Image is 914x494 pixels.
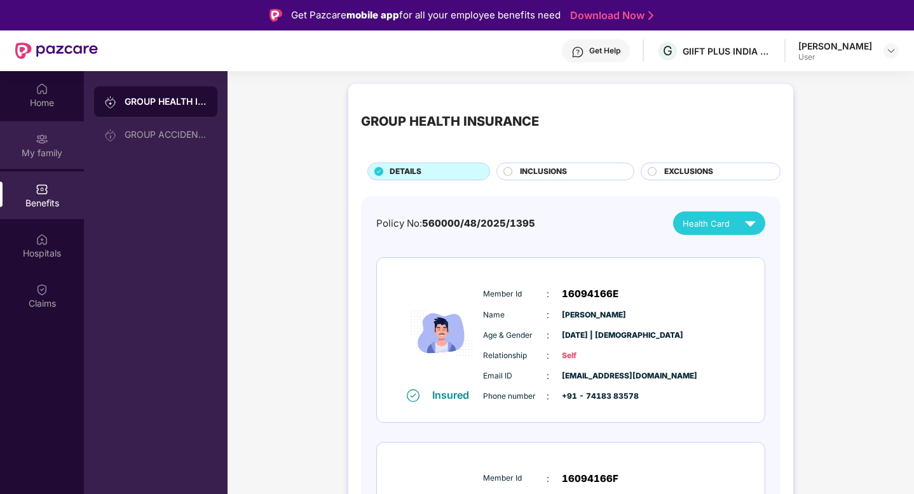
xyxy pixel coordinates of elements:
[547,349,549,363] span: :
[886,46,896,56] img: svg+xml;base64,PHN2ZyBpZD0iRHJvcGRvd24tMzJ4MzIiIHhtbG5zPSJodHRwOi8vd3d3LnczLm9yZy8yMDAwL3N2ZyIgd2...
[664,166,713,178] span: EXCLUSIONS
[404,278,480,388] img: icon
[483,370,547,382] span: Email ID
[125,130,207,140] div: GROUP ACCIDENTAL INSURANCE
[798,40,872,52] div: [PERSON_NAME]
[570,9,650,22] a: Download Now
[562,370,625,382] span: [EMAIL_ADDRESS][DOMAIN_NAME]
[390,166,421,178] span: DETAILS
[36,183,48,196] img: svg+xml;base64,PHN2ZyBpZD0iQmVuZWZpdHMiIHhtbG5zPSJodHRwOi8vd3d3LnczLm9yZy8yMDAwL3N2ZyIgd2lkdGg9Ij...
[291,8,561,23] div: Get Pazcare for all your employee benefits need
[562,350,625,362] span: Self
[432,389,477,401] div: Insured
[36,133,48,145] img: svg+xml;base64,PHN2ZyB3aWR0aD0iMjAiIGhlaWdodD0iMjAiIHZpZXdCb3g9IjAgMCAyMCAyMCIgZmlsbD0ibm9uZSIgeG...
[562,391,625,403] span: +91 - 74183 83578
[483,472,547,484] span: Member Id
[571,46,584,58] img: svg+xml;base64,PHN2ZyBpZD0iSGVscC0zMngzMiIgeG1sbnM9Imh0dHA6Ly93d3cudzMub3JnLzIwMDAvc3ZnIiB3aWR0aD...
[407,389,419,402] img: svg+xml;base64,PHN2ZyB4bWxucz0iaHR0cDovL3d3dy53My5vcmcvMjAwMC9zdmciIHdpZHRoPSIxNiIgaGVpZ2h0PSIxNi...
[589,46,620,56] div: Get Help
[361,112,539,131] div: GROUP HEALTH INSURANCE
[562,330,625,342] span: [DATE] | [DEMOGRAPHIC_DATA]
[483,330,547,342] span: Age & Gender
[36,233,48,246] img: svg+xml;base64,PHN2ZyBpZD0iSG9zcGl0YWxzIiB4bWxucz0iaHR0cDovL3d3dy53My5vcmcvMjAwMC9zdmciIHdpZHRoPS...
[798,52,872,62] div: User
[547,328,549,342] span: :
[15,43,98,59] img: New Pazcare Logo
[547,369,549,383] span: :
[376,216,535,231] div: Policy No:
[547,308,549,322] span: :
[562,471,618,486] span: 16094166F
[547,389,549,403] span: :
[346,9,399,21] strong: mobile app
[547,472,549,486] span: :
[673,211,765,235] button: Health Card
[648,9,653,22] img: Stroke
[36,283,48,296] img: svg+xml;base64,PHN2ZyBpZD0iQ2xhaW0iIHhtbG5zPSJodHRwOi8vd3d3LnczLm9yZy8yMDAwL3N2ZyIgd2lkdGg9IjIwIi...
[483,309,547,321] span: Name
[683,217,730,230] span: Health Card
[104,129,117,142] img: svg+xml;base64,PHN2ZyB3aWR0aD0iMjAiIGhlaWdodD0iMjAiIHZpZXdCb3g9IjAgMCAyMCAyMCIgZmlsbD0ibm9uZSIgeG...
[562,309,625,321] span: [PERSON_NAME]
[739,212,761,234] img: svg+xml;base64,PHN2ZyB4bWxucz0iaHR0cDovL3d3dy53My5vcmcvMjAwMC9zdmciIHZpZXdCb3g9IjAgMCAyNCAyNCIgd2...
[663,43,672,58] span: G
[547,287,549,301] span: :
[422,217,535,229] span: 560000/48/2025/1395
[104,96,117,109] img: svg+xml;base64,PHN2ZyB3aWR0aD0iMjAiIGhlaWdodD0iMjAiIHZpZXdCb3g9IjAgMCAyMCAyMCIgZmlsbD0ibm9uZSIgeG...
[520,166,567,178] span: INCLUSIONS
[483,288,547,300] span: Member Id
[36,83,48,95] img: svg+xml;base64,PHN2ZyBpZD0iSG9tZSIgeG1sbnM9Imh0dHA6Ly93d3cudzMub3JnLzIwMDAvc3ZnIiB3aWR0aD0iMjAiIG...
[269,9,282,22] img: Logo
[562,286,618,302] span: 16094166E
[483,350,547,362] span: Relationship
[483,391,547,403] span: Phone number
[125,95,207,108] div: GROUP HEALTH INSURANCE
[683,45,772,57] div: GIIFT PLUS INDIA PRIVATE LIMITED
